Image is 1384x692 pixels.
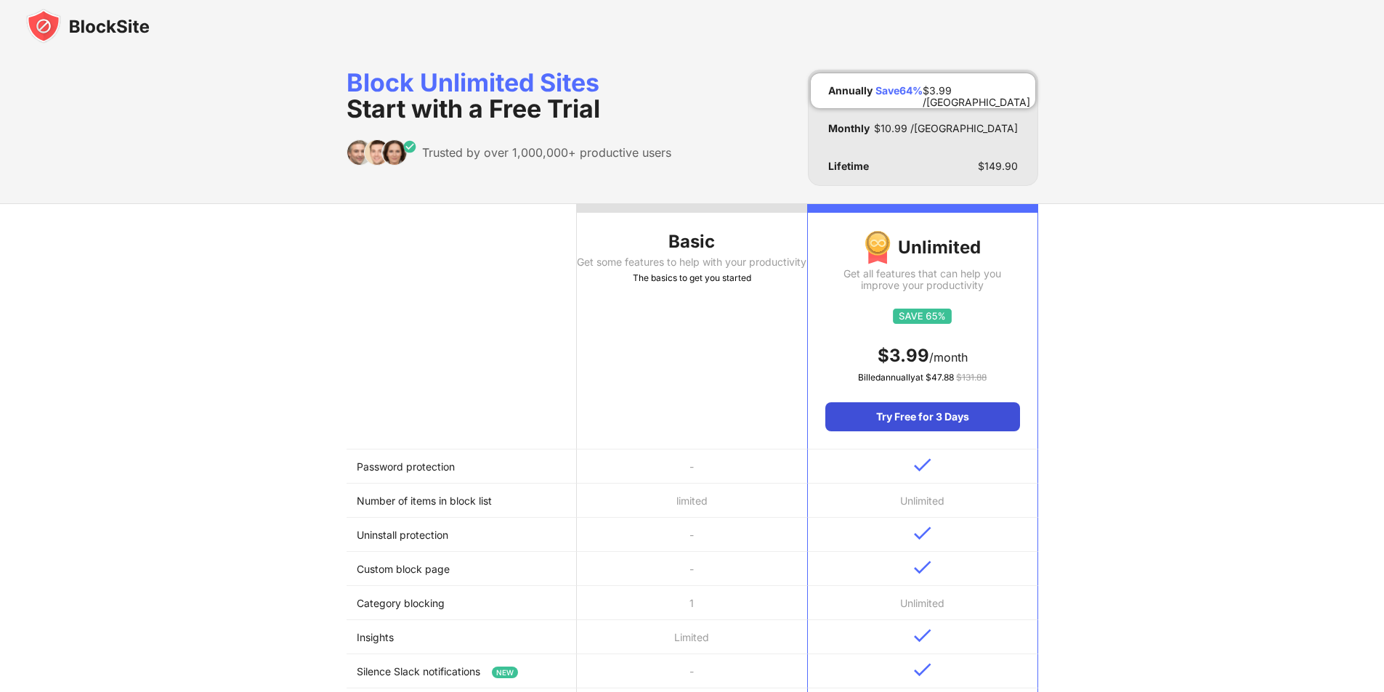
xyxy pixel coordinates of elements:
td: Silence Slack notifications [347,654,577,688]
div: Block Unlimited Sites [347,70,671,122]
div: $ 3.99 /[GEOGRAPHIC_DATA] [923,85,1030,97]
div: Lifetime [828,160,869,172]
img: trusted-by.svg [347,139,417,166]
td: - [577,654,807,688]
td: - [577,552,807,586]
td: Password protection [347,449,577,484]
span: $ 3.99 [878,345,929,366]
img: img-premium-medal [865,230,891,265]
div: /month [825,344,1019,367]
img: save65.svg [893,309,952,324]
span: Start with a Free Trial [347,94,600,123]
div: Annually [828,85,873,97]
td: Limited [577,620,807,654]
td: - [577,449,807,484]
div: Get some features to help with your productivity [577,256,807,268]
td: Number of items in block list [347,484,577,518]
img: v-blue.svg [914,526,931,540]
td: Unlimited [807,586,1037,620]
td: Uninstall protection [347,518,577,552]
img: v-blue.svg [914,663,931,677]
div: Trusted by over 1,000,000+ productive users [422,145,671,160]
td: - [577,518,807,552]
span: NEW [492,667,518,678]
div: The basics to get you started [577,271,807,285]
td: Unlimited [807,484,1037,518]
div: $ 10.99 /[GEOGRAPHIC_DATA] [874,123,1018,134]
div: Get all features that can help you improve your productivity [825,268,1019,291]
img: blocksite-icon-black.svg [26,9,150,44]
img: v-blue.svg [914,458,931,472]
div: Billed annually at $ 47.88 [825,370,1019,385]
td: Insights [347,620,577,654]
td: Custom block page [347,552,577,586]
td: limited [577,484,807,518]
div: $ 149.90 [978,160,1018,172]
span: $ 131.88 [956,372,987,383]
img: v-blue.svg [914,629,931,643]
div: Save 64 % [875,85,923,97]
div: Basic [577,230,807,253]
div: Monthly [828,123,870,134]
div: Unlimited [825,230,1019,265]
div: Try Free for 3 Days [825,402,1019,431]
td: 1 [577,586,807,620]
img: v-blue.svg [914,561,931,574]
td: Category blocking [347,586,577,620]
